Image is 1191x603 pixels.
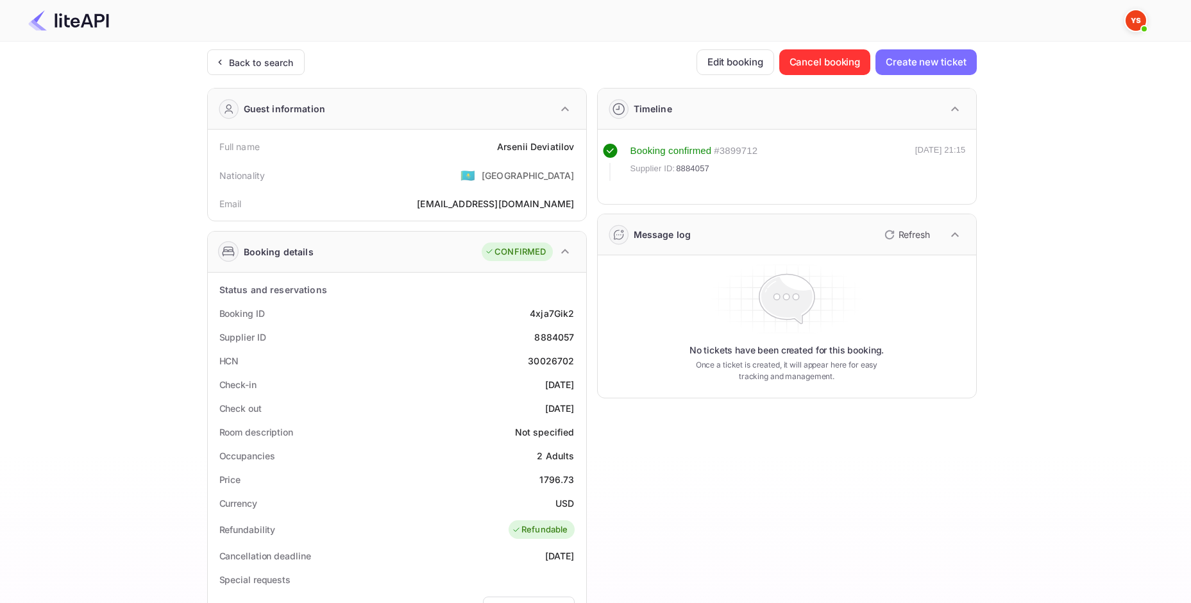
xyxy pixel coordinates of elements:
[460,164,475,187] span: United States
[219,573,291,586] div: Special requests
[630,162,675,175] span: Supplier ID:
[534,330,574,344] div: 8884057
[676,162,709,175] span: 8884057
[219,378,257,391] div: Check-in
[229,56,294,69] div: Back to search
[630,144,712,158] div: Booking confirmed
[515,425,575,439] div: Not specified
[512,523,568,536] div: Refundable
[545,378,575,391] div: [DATE]
[779,49,871,75] button: Cancel booking
[689,344,884,357] p: No tickets have been created for this booking.
[219,140,260,153] div: Full name
[219,330,266,344] div: Supplier ID
[877,225,935,245] button: Refresh
[915,144,966,181] div: [DATE] 21:15
[219,354,239,368] div: HCN
[539,473,574,486] div: 1796.73
[219,402,262,415] div: Check out
[634,102,672,115] div: Timeline
[219,497,257,510] div: Currency
[697,49,774,75] button: Edit booking
[219,473,241,486] div: Price
[537,449,574,463] div: 2 Adults
[219,197,242,210] div: Email
[244,245,314,259] div: Booking details
[545,549,575,563] div: [DATE]
[875,49,976,75] button: Create new ticket
[1126,10,1146,31] img: Yandex Support
[417,197,574,210] div: [EMAIL_ADDRESS][DOMAIN_NAME]
[219,449,275,463] div: Occupancies
[714,144,757,158] div: # 3899712
[528,354,574,368] div: 30026702
[497,140,575,153] div: Arsenii Deviatilov
[244,102,326,115] div: Guest information
[530,307,574,320] div: 4xja7Gik2
[219,169,266,182] div: Nationality
[899,228,930,241] p: Refresh
[28,10,109,31] img: LiteAPI Logo
[219,307,265,320] div: Booking ID
[219,425,293,439] div: Room description
[482,169,575,182] div: [GEOGRAPHIC_DATA]
[485,246,546,259] div: CONFIRMED
[634,228,691,241] div: Message log
[219,283,327,296] div: Status and reservations
[219,523,276,536] div: Refundability
[686,359,888,382] p: Once a ticket is created, it will appear here for easy tracking and management.
[219,549,311,563] div: Cancellation deadline
[555,497,574,510] div: USD
[545,402,575,415] div: [DATE]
